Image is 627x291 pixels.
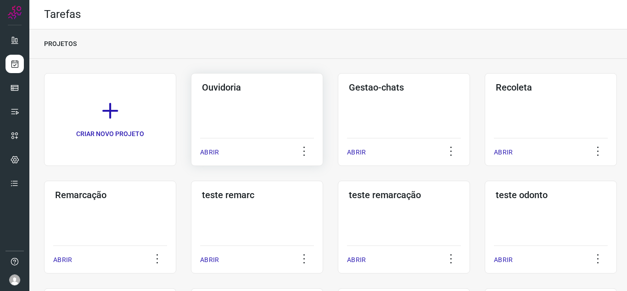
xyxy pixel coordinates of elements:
[8,6,22,19] img: Logo
[496,189,606,200] h3: teste odonto
[496,82,606,93] h3: Recoleta
[202,82,312,93] h3: Ouvidoria
[494,255,513,265] p: ABRIR
[349,189,459,200] h3: teste remarcação
[9,274,20,285] img: avatar-user-boy.jpg
[202,189,312,200] h3: teste remarc
[200,255,219,265] p: ABRIR
[53,255,72,265] p: ABRIR
[349,82,459,93] h3: Gestao-chats
[76,129,144,139] p: CRIAR NOVO PROJETO
[494,148,513,157] p: ABRIR
[200,148,219,157] p: ABRIR
[347,148,366,157] p: ABRIR
[55,189,165,200] h3: Remarcação
[44,39,77,49] p: PROJETOS
[44,8,81,21] h2: Tarefas
[347,255,366,265] p: ABRIR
